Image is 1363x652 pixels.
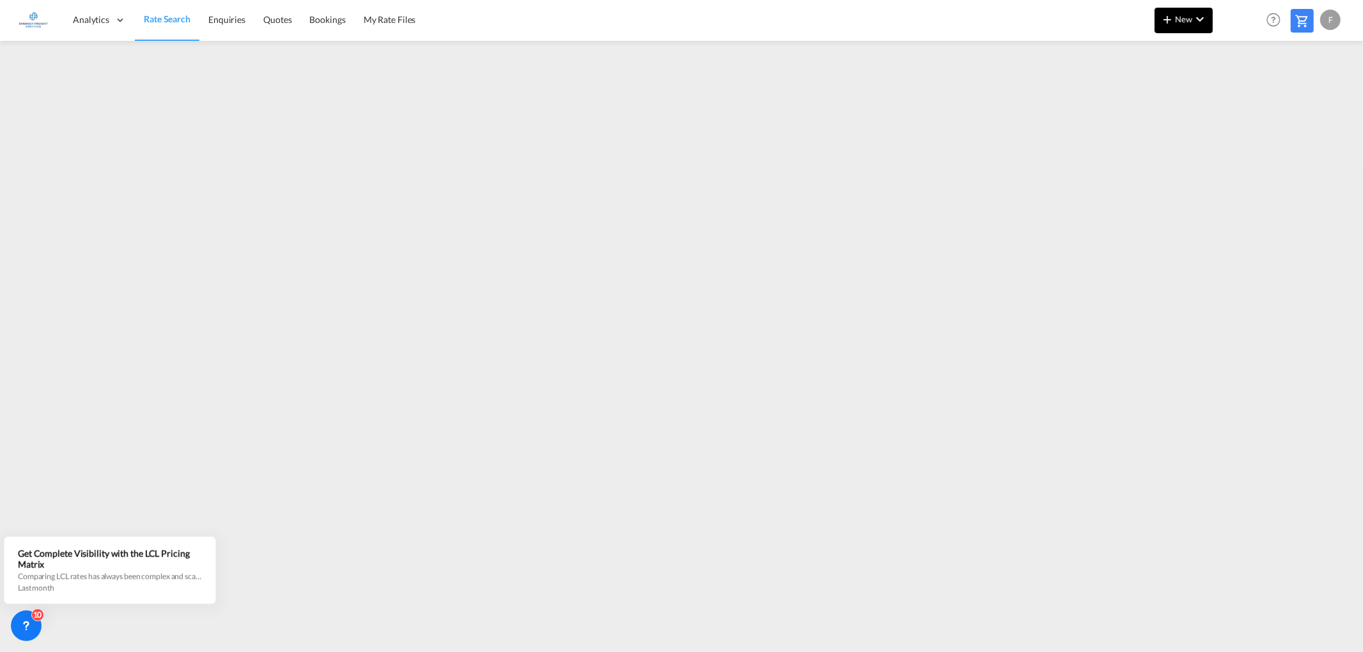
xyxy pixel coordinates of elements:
img: e1326340b7c511ef854e8d6a806141ad.jpg [19,6,48,34]
md-icon: icon-chevron-down [1192,11,1208,27]
div: F [1320,10,1341,30]
span: Bookings [310,14,346,25]
span: My Rate Files [364,14,416,25]
span: Enquiries [208,14,245,25]
span: New [1160,14,1208,24]
span: Help [1263,9,1284,31]
div: Help [1263,9,1291,32]
md-icon: icon-plus 400-fg [1160,11,1175,27]
button: icon-plus 400-fgNewicon-chevron-down [1155,8,1213,33]
span: Quotes [263,14,291,25]
span: Rate Search [144,13,190,24]
span: Analytics [73,13,109,26]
